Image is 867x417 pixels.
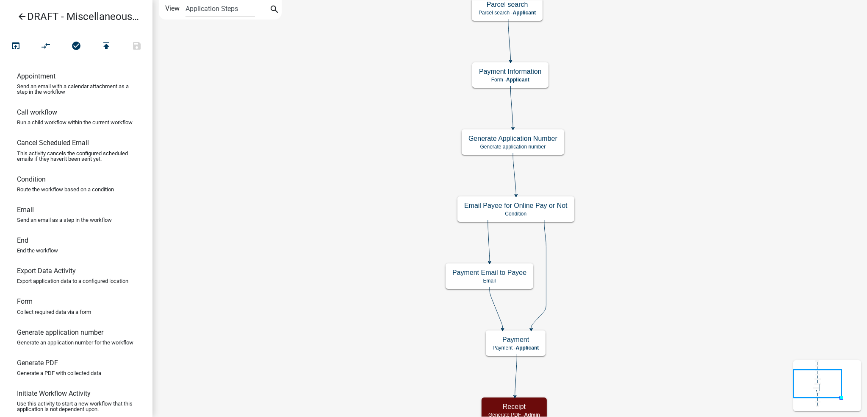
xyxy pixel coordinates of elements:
[7,7,139,26] a: DRAFT - Miscellaneous Payments
[17,187,114,192] p: Route the workflow based on a condition
[468,144,557,150] p: Generate application number
[17,11,27,23] i: arrow_back
[91,37,122,56] button: Publish
[479,10,536,16] p: Parcel search -
[17,328,103,336] h6: Generate application number
[0,37,31,56] button: Test Workflow
[479,77,542,83] p: Form -
[11,41,21,53] i: open_in_browser
[464,211,568,217] p: Condition
[41,41,51,53] i: compare_arrows
[0,37,152,58] div: Workflow actions
[17,370,101,376] p: Generate a PDF with collected data
[17,84,136,95] p: Send an email with a calendar attachment as a step in the workflow
[513,10,536,16] span: Applicant
[468,134,557,143] h5: Generate Application Number
[479,0,536,8] h5: Parcel search
[452,278,526,284] p: Email
[17,139,89,147] h6: Cancel Scheduled Email
[17,108,57,116] h6: Call workflow
[452,269,526,277] h5: Payment Email to Payee
[17,72,55,80] h6: Appointment
[17,217,112,223] p: Send an email as a step in the workflow
[17,151,136,162] p: This activity cancels the configured scheduled emails if they haven't been sent yet.
[493,336,539,344] h5: Payment
[61,37,91,56] button: No problems
[17,267,76,275] h6: Export Data Activity
[17,248,58,253] p: End the workflow
[268,3,281,17] button: search
[506,77,529,83] span: Applicant
[17,278,128,284] p: Export application data to a configured location
[17,309,91,315] p: Collect required data via a form
[17,120,133,125] p: Run a child workflow within the current workflow
[30,37,61,56] button: Auto Layout
[17,359,58,367] h6: Generate PDF
[493,345,539,351] p: Payment -
[17,401,136,412] p: Use this activity to start a new workflow that this application is not dependent upon.
[101,41,111,53] i: publish
[17,206,34,214] h6: Email
[17,340,133,345] p: Generate an application number for the workflow
[17,175,46,183] h6: Condition
[516,345,539,351] span: Applicant
[17,236,28,244] h6: End
[17,297,33,305] h6: Form
[464,202,568,210] h5: Email Payee for Online Pay or Not
[479,67,542,76] h5: Payment Information
[17,389,91,397] h6: Initiate Workflow Activity
[122,37,152,56] button: Save
[269,4,280,16] i: search
[488,403,540,411] h5: Receipt
[71,41,81,53] i: check_circle
[132,41,142,53] i: save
